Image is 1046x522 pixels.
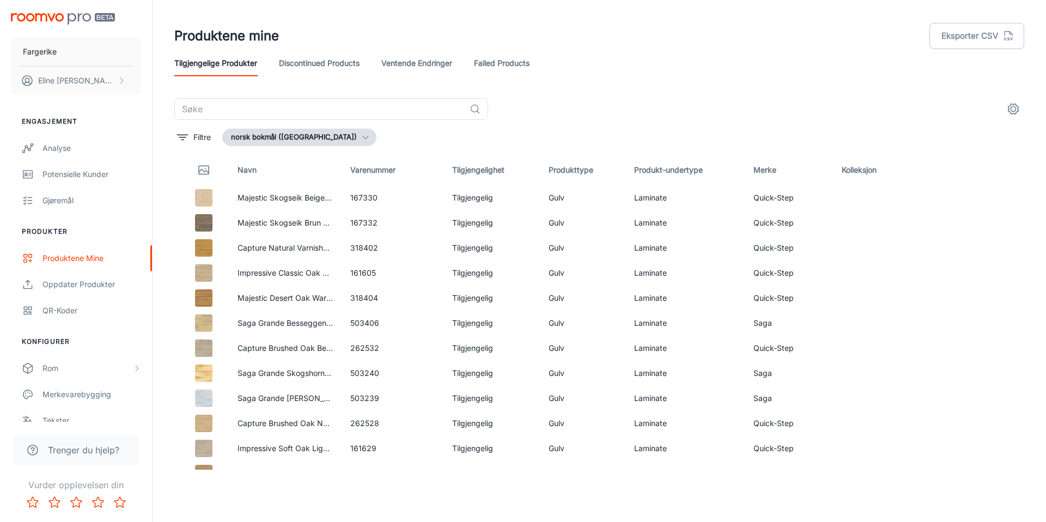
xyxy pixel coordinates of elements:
td: 503239 [342,386,443,411]
td: Tilgjengelig [443,461,540,486]
td: Kronotex [745,461,833,486]
td: Gulv [540,311,626,336]
th: Navn [229,155,342,185]
td: 503410 [342,461,443,486]
td: Laminate [625,436,745,461]
td: Tilgjengelig [443,411,540,436]
td: 262528 [342,411,443,436]
th: Varenummer [342,155,443,185]
td: Laminate [625,336,745,361]
th: Kolleksjon [833,155,911,185]
p: Filtre [193,131,211,143]
td: Saga [745,311,833,336]
td: Quick-Step [745,210,833,235]
a: Impressive Classic Oak Beige Laminatgulv [238,268,388,277]
td: Gulv [540,461,626,486]
td: Laminate [625,386,745,411]
td: 167332 [342,210,443,235]
td: 161605 [342,260,443,286]
button: Rate 2 star [44,491,65,513]
td: Laminate [625,286,745,311]
button: Rate 5 star [109,491,131,513]
img: Roomvo PRO Beta [11,13,115,25]
td: Tilgjengelig [443,235,540,260]
td: Laminate [625,210,745,235]
a: Capture Brushed Oak Beige Laminatgulv [238,343,383,353]
td: 262532 [342,336,443,361]
p: Fargerike [23,46,57,58]
td: Quick-Step [745,436,833,461]
a: Saga Grande Skogshorn Laminatgulv [238,368,370,378]
div: Produktene mine [42,252,141,264]
a: Impressive Soft Oak Light Laminatgulv [238,444,376,453]
td: Quick-Step [745,411,833,436]
td: 167330 [342,185,443,210]
button: Eline [PERSON_NAME] [11,66,141,95]
button: settings [1002,98,1024,120]
td: Quick-Step [745,235,833,260]
a: Tilgjengelige produkter [174,50,257,76]
a: Exquisit 41192 Horizon Oak Nature Laminatgulv [238,469,408,478]
a: Capture Brushed Oak Natural Laminatgulv [238,418,389,428]
div: Oppdater produkter [42,278,141,290]
a: Saga Grande [PERSON_NAME] [238,393,349,403]
td: Laminate [625,361,745,386]
input: Søke [174,98,465,120]
td: Tilgjengelig [443,311,540,336]
td: Laminate [625,461,745,486]
span: Trenger du hjelp? [48,444,119,457]
td: Quick-Step [745,260,833,286]
td: 318404 [342,286,443,311]
td: Gulv [540,185,626,210]
td: Gulv [540,361,626,386]
td: Gulv [540,336,626,361]
a: Majestic Skogseik Brun Laminatgulv [238,218,367,227]
td: Tilgjengelig [443,286,540,311]
td: Gulv [540,411,626,436]
th: Produkt-undertype [625,155,745,185]
button: Eksporter CSV [929,23,1024,49]
td: Saga [745,361,833,386]
td: Tilgjengelig [443,386,540,411]
a: Saga Grande Besseggen Laminatgulv [238,318,372,327]
td: Tilgjengelig [443,436,540,461]
td: Gulv [540,436,626,461]
td: Tilgjengelig [443,361,540,386]
a: Majestic Skogseik Beige Laminatgulv [238,193,370,202]
a: Failed Products [474,50,530,76]
td: Quick-Step [745,286,833,311]
td: Laminate [625,260,745,286]
button: Fargerike [11,38,141,66]
td: 503240 [342,361,443,386]
td: Tilgjengelig [443,185,540,210]
td: 161629 [342,436,443,461]
div: Gjøremål [42,195,141,207]
td: Gulv [540,210,626,235]
td: Gulv [540,386,626,411]
td: Gulv [540,235,626,260]
td: Laminate [625,411,745,436]
th: Merke [745,155,833,185]
th: Tilgjengelighet [443,155,540,185]
td: Gulv [540,260,626,286]
h1: Produktene mine [174,26,279,46]
a: Majestic Desert Oak Warm Natural Laminatgulv [238,293,407,302]
div: QR-koder [42,305,141,317]
button: Rate 1 star [22,491,44,513]
td: Tilgjengelig [443,336,540,361]
div: Merkevarebygging [42,389,141,400]
button: Rate 4 star [87,491,109,513]
th: Produkttype [540,155,626,185]
td: Laminate [625,235,745,260]
td: 318402 [342,235,443,260]
p: Vurder opplevelsen din [9,478,143,491]
td: Quick-Step [745,185,833,210]
a: Capture Natural Varnished Oak Laminatgulv [238,243,395,252]
td: Tilgjengelig [443,210,540,235]
a: Ventende endringer [381,50,452,76]
button: norsk bokmål ([GEOGRAPHIC_DATA]) [222,129,376,146]
td: 503406 [342,311,443,336]
td: Laminate [625,185,745,210]
a: Discontinued Products [279,50,360,76]
div: Rom [42,362,132,374]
